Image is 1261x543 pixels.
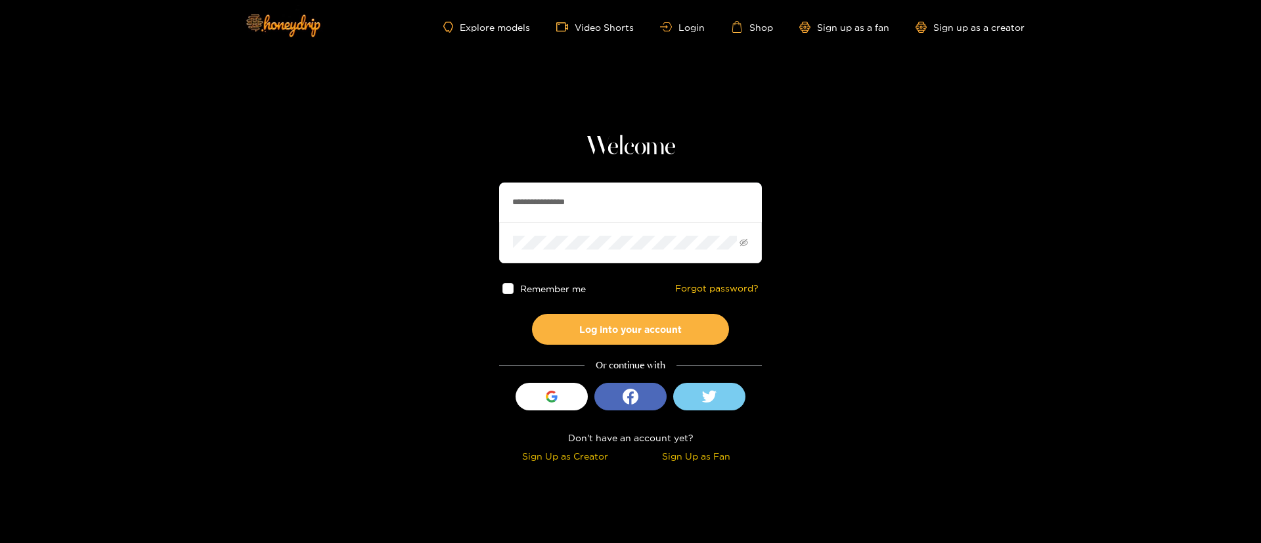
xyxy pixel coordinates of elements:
[520,284,586,293] span: Remember me
[675,283,759,294] a: Forgot password?
[556,21,634,33] a: Video Shorts
[634,448,759,464] div: Sign Up as Fan
[731,21,773,33] a: Shop
[499,430,762,445] div: Don't have an account yet?
[443,22,530,33] a: Explore models
[499,131,762,163] h1: Welcome
[740,238,748,247] span: eye-invisible
[660,22,705,32] a: Login
[556,21,575,33] span: video-camera
[916,22,1025,33] a: Sign up as a creator
[799,22,889,33] a: Sign up as a fan
[532,314,729,345] button: Log into your account
[499,358,762,373] div: Or continue with
[502,448,627,464] div: Sign Up as Creator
